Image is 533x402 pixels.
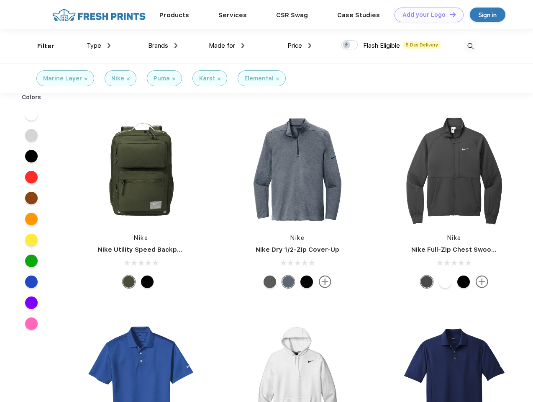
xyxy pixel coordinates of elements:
img: desktop_search.svg [464,39,477,53]
a: Nike Full-Zip Chest Swoosh Jacket [411,246,523,253]
img: more.svg [319,276,331,288]
a: Sign in [470,8,505,22]
span: 5 Day Delivery [403,41,441,49]
div: Colors [15,93,48,102]
div: Black [457,276,470,288]
div: Karst [199,74,215,83]
img: fo%20logo%202.webp [50,8,148,22]
img: more.svg [476,276,488,288]
span: Flash Eligible [363,42,400,49]
span: Type [87,42,101,49]
a: Nike [134,234,148,241]
a: Services [218,11,247,19]
img: func=resize&h=266 [242,114,353,225]
div: Nike [111,74,124,83]
div: Elemental [244,74,274,83]
a: Nike [290,234,305,241]
img: dropdown.png [174,43,177,48]
div: White [439,276,451,288]
span: Brands [148,42,168,49]
img: dropdown.png [108,43,110,48]
img: filter_cancel.svg [276,77,279,80]
div: Black [141,276,154,288]
a: Nike Utility Speed Backpack [98,246,188,253]
a: CSR Swag [276,11,308,19]
div: Black Heather [264,276,276,288]
img: dropdown.png [241,43,244,48]
div: Anthracite [420,276,433,288]
img: filter_cancel.svg [172,77,175,80]
div: Puma [154,74,170,83]
div: Cargo Khaki [123,276,135,288]
a: Nike Dry 1/2-Zip Cover-Up [256,246,339,253]
img: func=resize&h=266 [85,114,197,225]
div: Marine Layer [43,74,82,83]
div: Add your Logo [402,11,446,18]
div: Sign in [479,10,497,20]
div: Black [300,276,313,288]
img: filter_cancel.svg [85,77,87,80]
img: func=resize&h=266 [399,114,510,225]
img: DT [450,12,456,17]
img: filter_cancel.svg [218,77,220,80]
img: dropdown.png [308,43,311,48]
a: Products [159,11,189,19]
span: Price [287,42,302,49]
div: Navy Heather [282,276,295,288]
div: Filter [37,41,54,51]
span: Made for [209,42,235,49]
a: Nike [447,234,461,241]
img: filter_cancel.svg [127,77,130,80]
